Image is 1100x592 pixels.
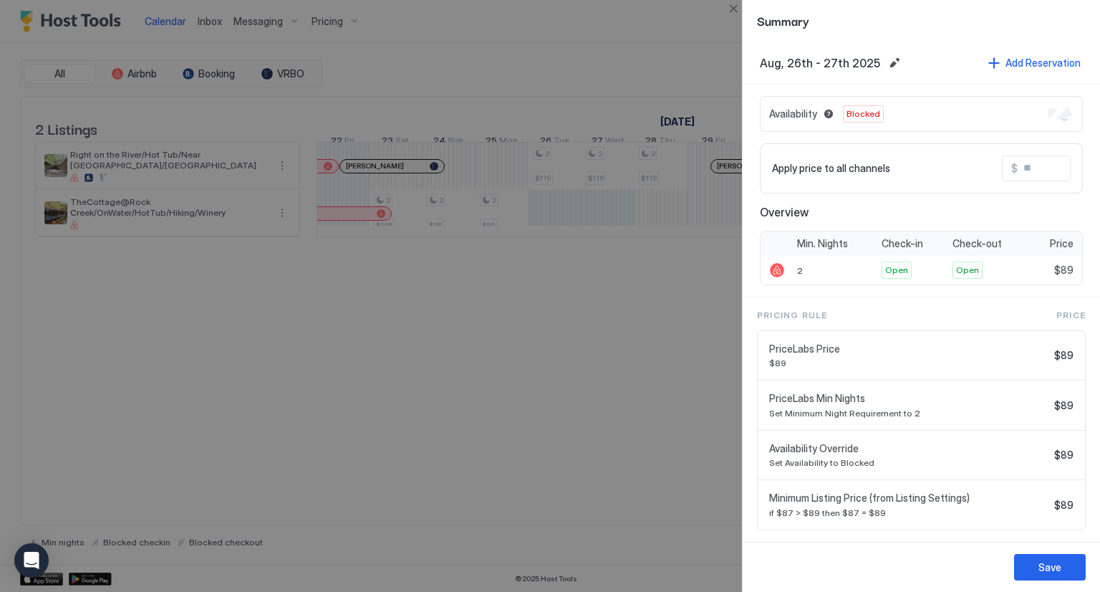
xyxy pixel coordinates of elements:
span: $89 [1054,499,1074,512]
span: $89 [769,358,1048,368]
span: $89 [1054,449,1074,462]
button: Blocked dates override all pricing rules and remain unavailable until manually unblocked [820,105,837,123]
button: Edit date range [886,54,903,72]
span: Summary [757,11,1086,29]
span: Aug, 26th - 27th 2025 [760,56,880,70]
span: Set Availability to Blocked [769,457,1048,468]
span: Check-in [882,237,923,250]
span: Apply price to all channels [772,162,890,175]
span: Blocked [846,108,880,120]
span: Price [1050,237,1074,250]
span: if $87 > $89 then $87 = $89 [769,507,1048,518]
span: Price [1056,309,1086,322]
button: Add Reservation [986,53,1083,72]
span: PriceLabs Min Nights [769,392,1048,405]
span: Set Minimum Night Requirement to 2 [769,408,1048,419]
div: Save [1038,560,1061,575]
button: Add pricing rule [994,539,1086,558]
div: Add pricing rule [1013,541,1084,556]
span: $89 [1054,349,1074,362]
span: Availability Override [769,442,1048,455]
span: Availability [769,108,817,120]
span: Open [885,264,908,277]
span: PriceLabs Price [769,343,1048,355]
span: Open [956,264,979,277]
span: $89 [1054,399,1074,412]
span: $89 [1054,264,1074,277]
span: Min. Nights [797,237,848,250]
span: Pricing Rule [757,309,827,322]
button: Save [1014,554,1086,581]
span: 2 [797,265,803,276]
span: $ [1011,162,1018,175]
span: Overview [760,205,1083,219]
div: Add Reservation [1005,55,1081,70]
span: Minimum Listing Price (from Listing Settings) [769,492,1048,505]
span: Check-out [952,237,1002,250]
div: Open Intercom Messenger [14,543,49,578]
